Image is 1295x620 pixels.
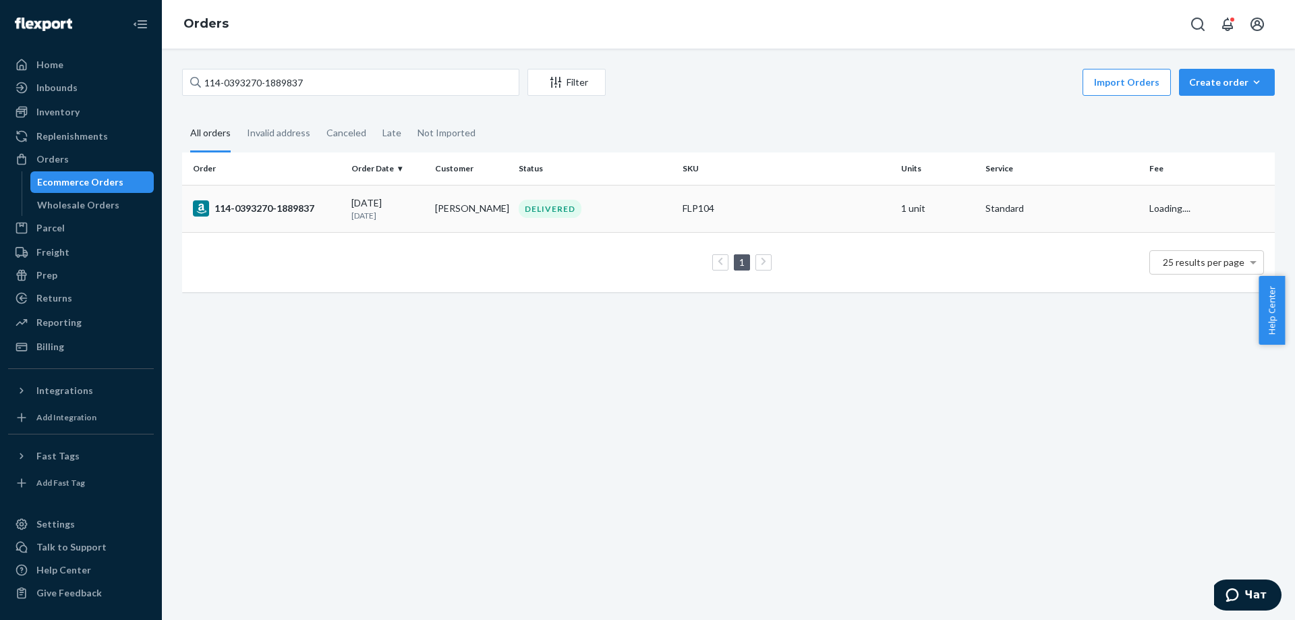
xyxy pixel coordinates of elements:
div: Ecommerce Orders [37,175,123,189]
input: Search orders [182,69,519,96]
div: Help Center [36,563,91,577]
button: Open Search Box [1184,11,1211,38]
iframe: Открывает виджет, в котором вы можете побеседовать в чате со своим агентом [1214,580,1282,613]
div: Prep [36,269,57,282]
div: Wholesale Orders [37,198,119,212]
a: Ecommerce Orders [30,171,154,193]
div: Fast Tags [36,449,80,463]
td: [PERSON_NAME] [430,185,513,232]
button: Close Navigation [127,11,154,38]
a: Inbounds [8,77,154,98]
div: Create order [1189,76,1265,89]
div: Returns [36,291,72,305]
div: [DATE] [351,196,424,221]
div: Reporting [36,316,82,329]
th: Service [980,152,1144,185]
p: [DATE] [351,210,424,221]
th: Status [513,152,677,185]
button: Open notifications [1214,11,1241,38]
img: Flexport logo [15,18,72,31]
button: Filter [527,69,606,96]
button: Fast Tags [8,445,154,467]
a: Prep [8,264,154,286]
div: FLP104 [683,202,890,215]
div: Parcel [36,221,65,235]
div: Late [382,115,401,150]
td: Loading.... [1144,185,1275,232]
a: Returns [8,287,154,309]
a: Home [8,54,154,76]
th: Order Date [346,152,430,185]
button: Help Center [1259,276,1285,345]
button: Create order [1179,69,1275,96]
p: Standard [985,202,1139,215]
a: Orders [8,148,154,170]
div: Customer [435,163,508,174]
a: Add Integration [8,407,154,428]
th: Units [896,152,979,185]
a: Parcel [8,217,154,239]
a: Replenishments [8,125,154,147]
div: Replenishments [36,130,108,143]
div: Add Integration [36,412,96,423]
a: Orders [183,16,229,31]
div: Invalid address [247,115,310,150]
div: Talk to Support [36,540,107,554]
button: Integrations [8,380,154,401]
div: Inbounds [36,81,78,94]
th: Fee [1144,152,1275,185]
button: Open account menu [1244,11,1271,38]
div: All orders [190,115,231,152]
div: Home [36,58,63,72]
div: Billing [36,340,64,354]
div: Inventory [36,105,80,119]
button: Give Feedback [8,582,154,604]
th: SKU [677,152,896,185]
a: Page 1 is your current page [737,256,747,268]
div: Freight [36,246,69,259]
div: Give Feedback [36,586,102,600]
div: 114-0393270-1889837 [193,200,341,217]
div: Canceled [326,115,366,150]
button: Talk to Support [8,536,154,558]
div: Not Imported [418,115,476,150]
span: 25 results per page [1163,256,1244,268]
a: Freight [8,242,154,263]
td: 1 unit [896,185,979,232]
a: Reporting [8,312,154,333]
div: Add Fast Tag [36,477,85,488]
th: Order [182,152,346,185]
div: Orders [36,152,69,166]
div: Settings [36,517,75,531]
a: Wholesale Orders [30,194,154,216]
a: Inventory [8,101,154,123]
a: Help Center [8,559,154,581]
ol: breadcrumbs [173,5,239,44]
a: Billing [8,336,154,358]
a: Add Fast Tag [8,472,154,494]
div: Filter [528,76,605,89]
button: Import Orders [1083,69,1171,96]
a: Settings [8,513,154,535]
div: DELIVERED [519,200,581,218]
div: Integrations [36,384,93,397]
